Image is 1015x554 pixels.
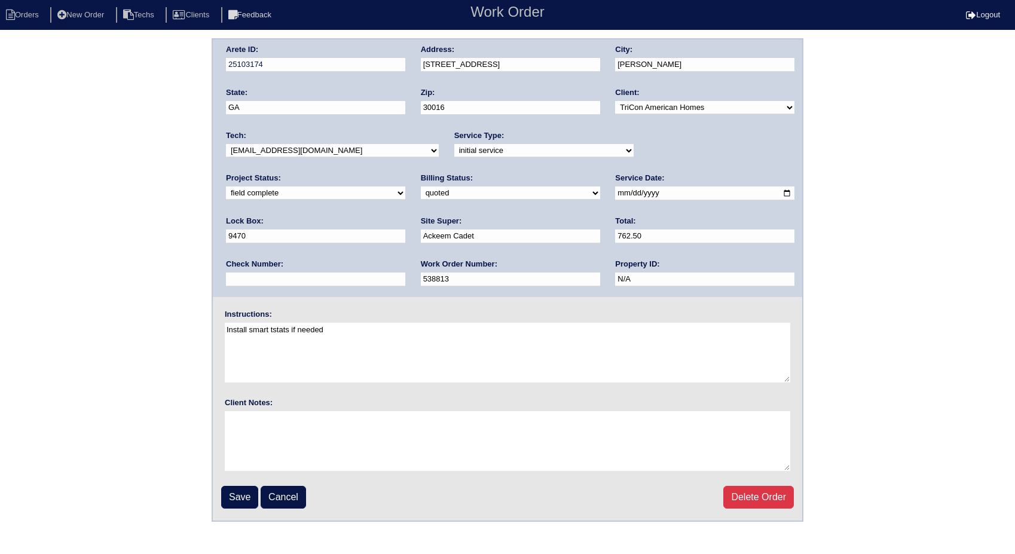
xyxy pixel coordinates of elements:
[615,44,632,55] label: City:
[421,87,435,98] label: Zip:
[225,323,790,382] textarea: Install smart tstats if needed
[225,397,273,408] label: Client Notes:
[261,486,306,509] a: Cancel
[454,130,505,141] label: Service Type:
[615,216,635,227] label: Total:
[50,10,114,19] a: New Order
[50,7,114,23] li: New Order
[226,87,247,98] label: State:
[421,216,462,227] label: Site Super:
[421,173,473,183] label: Billing Status:
[226,259,283,270] label: Check Number:
[966,10,1000,19] a: Logout
[221,486,258,509] input: Save
[615,87,639,98] label: Client:
[116,7,164,23] li: Techs
[421,259,497,270] label: Work Order Number:
[225,309,272,320] label: Instructions:
[421,58,600,72] input: Enter a location
[421,44,454,55] label: Address:
[226,173,281,183] label: Project Status:
[615,259,659,270] label: Property ID:
[116,10,164,19] a: Techs
[221,7,281,23] li: Feedback
[226,44,258,55] label: Arete ID:
[615,173,664,183] label: Service Date:
[723,486,794,509] a: Delete Order
[226,130,246,141] label: Tech:
[226,216,264,227] label: Lock Box:
[166,10,219,19] a: Clients
[166,7,219,23] li: Clients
